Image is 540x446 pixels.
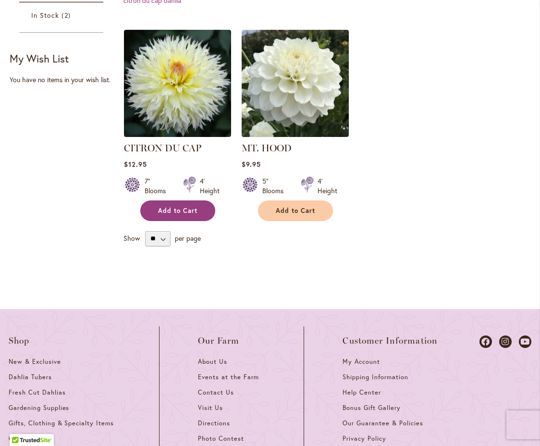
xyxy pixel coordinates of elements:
a: In Stock 2 [31,10,94,20]
div: 4' Height [318,176,337,196]
strong: My Wish List [10,51,69,65]
div: 4' Height [200,176,220,196]
iframe: Launch Accessibility Center [7,412,34,439]
a: MT. HOOD [242,130,349,139]
span: In Stock [31,11,59,20]
img: MT. HOOD [242,30,349,137]
span: Add to Cart [158,207,197,215]
span: My Account [343,358,380,366]
div: 5" Blooms [262,176,289,196]
span: Shipping Information [343,373,408,381]
span: Gifts, Clothing & Specialty Items [9,419,114,427]
span: Directions [198,419,230,427]
span: Customer Information [343,336,438,346]
span: $12.95 [124,160,147,169]
span: Events at the Farm [198,373,258,381]
a: Dahlias on Instagram [499,335,512,348]
a: CITRON DU CAP [124,142,201,154]
span: $9.95 [242,160,261,169]
span: Contact Us [198,388,234,396]
span: Our Guarantee & Policies [343,419,423,427]
span: Photo Contest [198,434,244,443]
button: Add to Cart [258,200,333,221]
span: Fresh Cut Dahlias [9,388,66,396]
span: 2 [61,10,73,20]
a: MT. HOOD [242,142,292,154]
div: You have no items in your wish list. [10,75,118,85]
a: Dahlias on Facebook [479,335,492,348]
span: Help Center [343,388,381,396]
span: Gift Cards [9,434,41,443]
span: Gardening Supplies [9,404,69,412]
span: Bonus Gift Gallery [343,404,400,412]
img: CITRON DU CAP [124,30,231,137]
span: Visit Us [198,404,223,412]
span: Add to Cart [276,207,315,215]
span: About Us [198,358,227,366]
a: CITRON DU CAP [124,130,231,139]
span: per page [175,233,201,242]
a: Dahlias on Youtube [519,335,531,348]
span: Our Farm [198,336,239,346]
span: Show [123,233,140,242]
span: Dahlia Tubers [9,373,52,381]
span: Privacy Policy [343,434,386,443]
div: 7" Blooms [145,176,172,196]
button: Add to Cart [140,200,215,221]
span: Shop [9,336,30,346]
span: New & Exclusive [9,358,61,366]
